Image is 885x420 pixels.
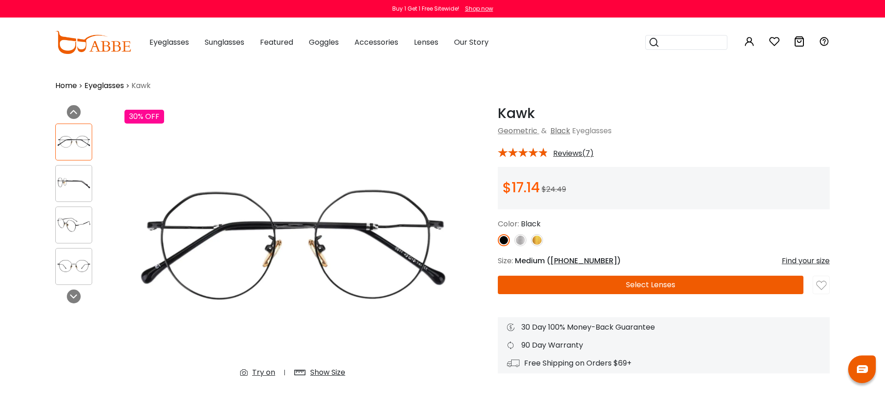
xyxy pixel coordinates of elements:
span: & [539,125,549,136]
div: Try on [252,367,275,378]
span: Medium ( ) [515,255,621,266]
span: Goggles [309,37,339,47]
span: Black [521,219,541,229]
span: $17.14 [502,177,540,197]
a: Home [55,80,77,91]
span: [PHONE_NUMBER] [550,255,617,266]
button: Select Lenses [498,276,803,294]
span: Reviews(7) [553,149,594,158]
span: Eyeglasses [572,125,612,136]
a: Black [550,125,570,136]
img: Kawk Black Metal Eyeglasses , NosePads Frames from ABBE Glasses [56,133,92,151]
a: Eyeglasses [84,80,124,91]
span: Color: [498,219,519,229]
span: Accessories [354,37,398,47]
div: Buy 1 Get 1 Free Sitewide! [392,5,459,13]
a: Shop now [460,5,493,12]
span: Eyeglasses [149,37,189,47]
img: Kawk Black Metal Eyeglasses , NosePads Frames from ABBE Glasses [56,257,92,275]
div: 90 Day Warranty [507,340,820,351]
div: Free Shipping on Orders $69+ [507,358,820,369]
div: Show Size [310,367,345,378]
div: Find your size [782,255,830,266]
div: Shop now [465,5,493,13]
h1: Kawk [498,105,830,122]
img: Kawk Black Metal Eyeglasses , NosePads Frames from ABBE Glasses [56,216,92,234]
img: abbeglasses.com [55,31,131,54]
span: Kawk [131,80,151,91]
img: Kawk Black Metal Eyeglasses , NosePads Frames from ABBE Glasses [56,174,92,192]
img: like [816,280,826,290]
div: 30% OFF [124,110,164,124]
img: Kawk Black Metal Eyeglasses , NosePads Frames from ABBE Glasses [124,105,461,385]
div: 30 Day 100% Money-Back Guarantee [507,322,820,333]
span: Sunglasses [205,37,244,47]
span: Featured [260,37,293,47]
a: Geometric [498,125,537,136]
span: Lenses [414,37,438,47]
span: Size: [498,255,513,266]
img: chat [857,365,868,373]
span: $24.49 [542,184,566,195]
span: Our Story [454,37,489,47]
